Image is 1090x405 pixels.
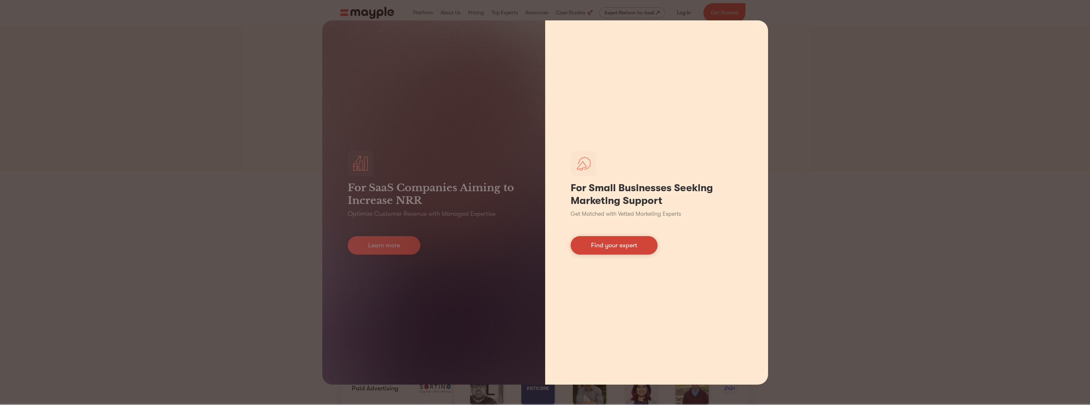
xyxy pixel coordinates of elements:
p: Get Matched with Vetted Marketing Experts [571,210,681,218]
h1: For Small Businesses Seeking Marketing Support [571,182,743,207]
h3: For SaaS Companies Aiming to Increase NRR [348,181,520,207]
a: Learn more [348,236,420,255]
p: Optimize Customer Revenue with Managed Expertise [348,209,495,218]
a: Find your expert [571,236,658,255]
